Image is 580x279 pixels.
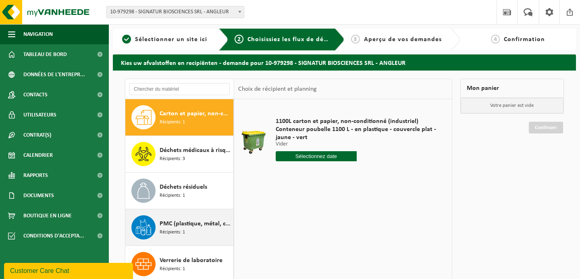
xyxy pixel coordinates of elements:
[276,125,438,142] span: Conteneur poubelle 1100 L - en plastique - couvercle plat - jaune - vert
[160,265,185,273] span: Récipients: 1
[113,54,576,70] h2: Kies uw afvalstoffen en recipiënten - demande pour 10-979298 - SIGNATUR BIOSCIENCES SRL - ANGLEUR
[160,119,185,126] span: Récipients: 1
[4,261,135,279] iframe: chat widget
[122,35,131,44] span: 1
[129,83,230,95] input: Chercher du matériel
[160,192,185,200] span: Récipients: 1
[107,6,244,18] span: 10-979298 - SIGNATUR BIOSCIENCES SRL - ANGLEUR
[235,35,243,44] span: 2
[135,36,207,43] span: Sélectionner un site ici
[117,35,212,44] a: 1Sélectionner un site ici
[160,155,185,163] span: Récipients: 3
[491,35,500,44] span: 4
[23,65,85,85] span: Données de l'entrepr...
[460,79,564,98] div: Mon panier
[351,35,360,44] span: 3
[23,206,72,226] span: Boutique en ligne
[276,151,357,161] input: Sélectionnez date
[23,85,48,105] span: Contacts
[234,79,321,99] div: Choix de récipient et planning
[125,173,234,209] button: Déchets résiduels Récipients: 1
[504,36,545,43] span: Confirmation
[529,122,563,133] a: Continuer
[125,99,234,136] button: Carton et papier, non-conditionné (industriel) Récipients: 1
[160,109,231,119] span: Carton et papier, non-conditionné (industriel)
[23,185,54,206] span: Documents
[160,256,222,265] span: Verrerie de laboratoire
[23,24,53,44] span: Navigation
[276,117,438,125] span: 1100L carton et papier, non-conditionné (industriel)
[125,136,234,173] button: Déchets médicaux à risques B2 Récipients: 3
[23,105,56,125] span: Utilisateurs
[23,226,84,246] span: Conditions d'accepta...
[160,146,231,155] span: Déchets médicaux à risques B2
[276,142,438,147] p: Vider
[23,145,53,165] span: Calendrier
[23,44,67,65] span: Tableau de bord
[23,165,48,185] span: Rapports
[160,219,231,229] span: PMC (plastique, métal, carton boisson) (industriel)
[106,6,244,18] span: 10-979298 - SIGNATUR BIOSCIENCES SRL - ANGLEUR
[461,98,563,113] p: Votre panier est vide
[247,36,382,43] span: Choisissiez les flux de déchets et récipients
[160,229,185,236] span: Récipients: 1
[23,125,51,145] span: Contrat(s)
[364,36,442,43] span: Aperçu de vos demandes
[125,209,234,246] button: PMC (plastique, métal, carton boisson) (industriel) Récipients: 1
[160,182,207,192] span: Déchets résiduels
